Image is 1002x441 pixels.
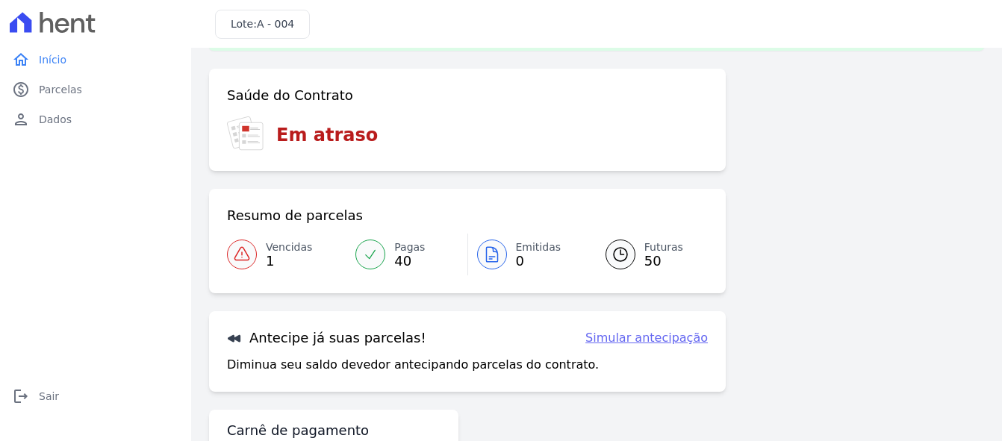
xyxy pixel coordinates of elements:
[39,82,82,97] span: Parcelas
[6,75,185,104] a: paidParcelas
[6,381,185,411] a: logoutSair
[585,329,708,347] a: Simular antecipação
[468,234,588,275] a: Emitidas 0
[644,240,683,255] span: Futuras
[644,255,683,267] span: 50
[394,240,425,255] span: Pagas
[227,329,426,347] h3: Antecipe já suas parcelas!
[266,240,312,255] span: Vencidas
[266,255,312,267] span: 1
[12,110,30,128] i: person
[39,112,72,127] span: Dados
[6,45,185,75] a: homeInício
[346,234,467,275] a: Pagas 40
[39,52,66,67] span: Início
[516,240,561,255] span: Emitidas
[6,104,185,134] a: personDados
[227,422,369,440] h3: Carnê de pagamento
[39,389,59,404] span: Sair
[588,234,708,275] a: Futuras 50
[516,255,561,267] span: 0
[394,255,425,267] span: 40
[227,87,353,104] h3: Saúde do Contrato
[231,16,294,32] h3: Lote:
[12,387,30,405] i: logout
[12,51,30,69] i: home
[227,207,363,225] h3: Resumo de parcelas
[227,356,599,374] p: Diminua seu saldo devedor antecipando parcelas do contrato.
[227,234,346,275] a: Vencidas 1
[257,18,294,30] span: A - 004
[12,81,30,98] i: paid
[276,122,378,148] h3: Em atraso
